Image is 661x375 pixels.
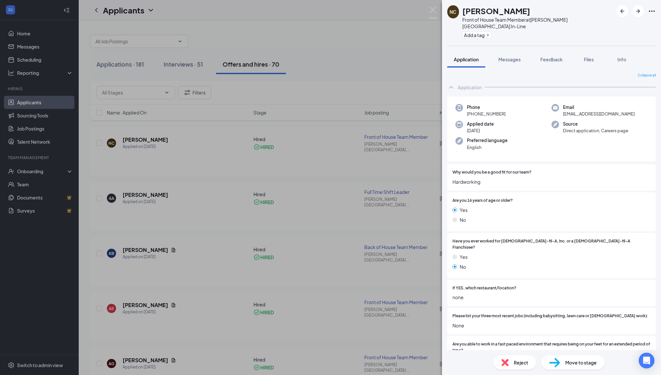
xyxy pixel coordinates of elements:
[563,121,628,127] span: Source
[514,359,528,366] span: Reject
[452,285,516,291] span: If YES, which restaurant/location?
[498,56,521,62] span: Messages
[452,169,531,176] span: Why would you be a good fit for our team?
[452,313,648,319] span: Please list your three most recent jobs (including babysitting, lawn care or [DEMOGRAPHIC_DATA] w...
[486,33,490,37] svg: Plus
[616,5,628,17] button: ArrowLeftNew
[452,294,651,301] span: none
[632,5,644,17] button: ArrowRight
[460,253,468,260] span: Yes
[452,198,513,204] span: Are you 16 years of age or older?
[454,56,479,62] span: Application
[563,111,635,117] span: [EMAIL_ADDRESS][DOMAIN_NAME]
[452,178,651,185] span: Hardworking
[563,127,628,134] span: Direct application, Careers page
[634,7,642,15] svg: ArrowRight
[638,73,656,78] span: Collapse all
[467,144,508,151] span: English
[618,7,626,15] svg: ArrowLeftNew
[467,121,494,127] span: Applied date
[540,56,563,62] span: Feedback
[617,56,626,62] span: Info
[467,127,494,134] span: [DATE]
[648,7,656,15] svg: Ellipses
[565,359,597,366] span: Move to stage
[563,104,635,111] span: Email
[447,83,455,91] svg: ChevronUp
[450,9,456,15] div: NC
[460,206,468,214] span: Yes
[467,104,506,111] span: Phone
[460,263,466,270] span: No
[462,16,613,30] div: Front of House Team Member at [PERSON_NAME][GEOGRAPHIC_DATA] In-Line
[452,341,651,354] span: Are you able to work in a fast paced environment that requires being on your feet for an extended...
[467,111,506,117] span: [PHONE_NUMBER]
[639,353,654,368] div: Open Intercom Messenger
[452,322,651,329] span: None
[462,5,530,16] h1: [PERSON_NAME]
[467,137,508,144] span: Preferred language
[584,56,594,62] span: Files
[460,216,466,223] span: No
[458,84,482,91] div: Application
[462,31,491,38] button: PlusAdd a tag
[452,238,651,251] span: Have you ever worked for [DEMOGRAPHIC_DATA]-fil-A, Inc. or a [DEMOGRAPHIC_DATA]-fil-A Franchisee?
